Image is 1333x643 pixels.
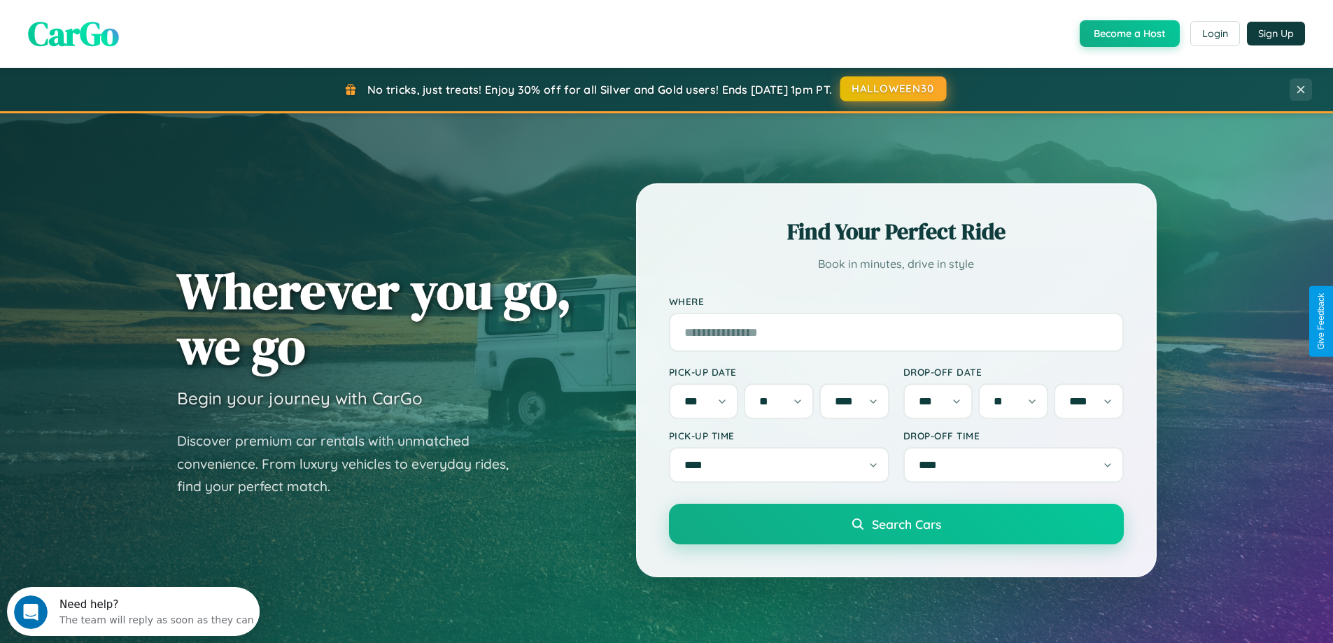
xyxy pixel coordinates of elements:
[903,430,1124,441] label: Drop-off Time
[669,504,1124,544] button: Search Cars
[669,430,889,441] label: Pick-up Time
[52,23,247,38] div: The team will reply as soon as they can
[177,388,423,409] h3: Begin your journey with CarGo
[52,12,247,23] div: Need help?
[1190,21,1240,46] button: Login
[840,76,947,101] button: HALLOWEEN30
[872,516,941,532] span: Search Cars
[14,595,48,629] iframe: Intercom live chat
[7,587,260,636] iframe: Intercom live chat discovery launcher
[903,366,1124,378] label: Drop-off Date
[28,10,119,57] span: CarGo
[177,263,572,374] h1: Wherever you go, we go
[669,366,889,378] label: Pick-up Date
[669,254,1124,274] p: Book in minutes, drive in style
[1080,20,1180,47] button: Become a Host
[1316,293,1326,350] div: Give Feedback
[367,83,832,97] span: No tricks, just treats! Enjoy 30% off for all Silver and Gold users! Ends [DATE] 1pm PT.
[177,430,527,498] p: Discover premium car rentals with unmatched convenience. From luxury vehicles to everyday rides, ...
[669,216,1124,247] h2: Find Your Perfect Ride
[6,6,260,44] div: Open Intercom Messenger
[669,295,1124,307] label: Where
[1247,22,1305,45] button: Sign Up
